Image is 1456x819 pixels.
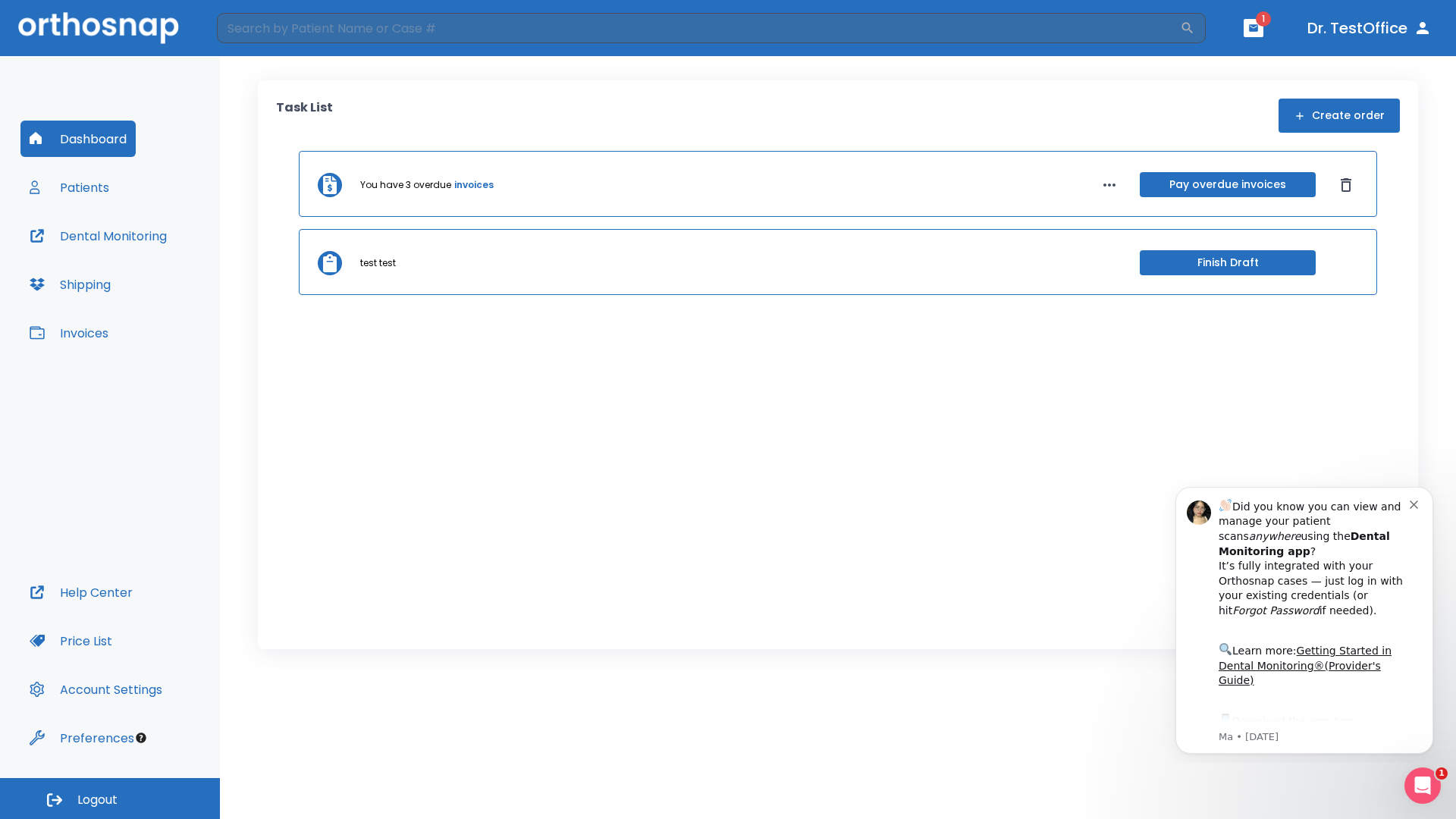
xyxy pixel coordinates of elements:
[1334,173,1358,197] button: Dismiss
[20,623,121,659] button: Price List
[20,315,118,351] button: Invoices
[20,266,120,303] button: Shipping
[20,169,118,206] button: Patients
[66,238,257,315] div: Download the app: | ​ Let us know if you need help getting started!
[257,24,269,36] button: Dismiss notification
[360,256,396,270] p: test test
[1279,99,1400,133] button: Create order
[20,574,142,610] button: Help Center
[1140,250,1316,275] button: Finish Draft
[66,242,201,269] a: App Store
[20,671,171,708] button: Account Settings
[1140,172,1316,197] button: Pay overdue invoices
[360,178,451,192] p: You have 3 overdue
[276,99,333,133] p: Task List
[66,257,257,271] p: Message from Ma, sent 8w ago
[1404,767,1441,804] iframe: Intercom live chat
[217,13,1180,43] input: Search by Patient Name or Case #
[20,121,136,157] button: Dashboard
[1256,11,1271,27] span: 1
[454,178,494,192] a: invoices
[20,720,143,756] button: Preferences
[77,792,118,808] span: Logout
[1153,473,1456,763] iframe: Intercom notifications message
[1301,14,1438,42] button: Dr. TestOffice
[20,218,176,254] button: Dental Monitoring
[1436,767,1448,780] span: 1
[134,731,148,745] div: Tooltip anchor
[18,12,179,43] img: Orthosnap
